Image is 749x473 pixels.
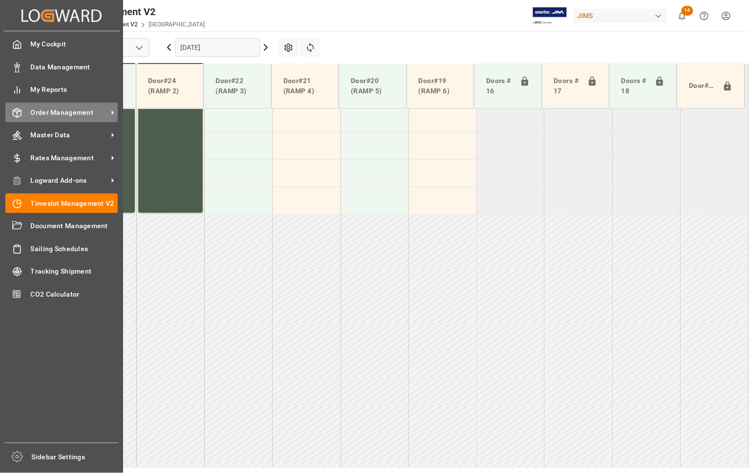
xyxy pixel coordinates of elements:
div: Door#22 (RAMP 3) [212,72,263,100]
a: Timeslot Management V2 [5,193,118,213]
div: Door#24 (RAMP 2) [144,72,195,100]
div: Timeslot Management V2 [43,4,205,19]
img: Exertis%20JAM%20-%20Email%20Logo.jpg_1722504956.jpg [533,7,567,24]
a: My Reports [5,80,118,99]
div: Doors # 16 [482,72,515,100]
span: 14 [682,6,693,16]
span: Order Management [31,107,108,118]
span: Tracking Shipment [31,266,118,277]
span: Master Data [31,130,108,140]
button: Help Center [693,5,715,27]
button: open menu [131,40,146,55]
a: CO2 Calculator [5,284,118,303]
a: Data Management [5,57,118,76]
button: JIMS [574,6,671,25]
div: Door#20 (RAMP 5) [347,72,398,100]
span: Document Management [31,221,118,231]
div: Door#19 (RAMP 6) [415,72,466,100]
span: Rates Management [31,153,108,163]
button: show 14 new notifications [671,5,693,27]
div: Doors # 18 [618,72,651,100]
span: CO2 Calculator [31,289,118,300]
input: DD-MM-YYYY [175,38,260,57]
a: Document Management [5,216,118,236]
a: Tracking Shipment [5,262,118,281]
div: Door#21 (RAMP 4) [279,72,331,100]
div: JIMS [574,9,667,23]
a: Sailing Schedules [5,239,118,258]
span: Logward Add-ons [31,175,108,186]
span: My Reports [31,85,118,95]
span: Timeslot Management V2 [31,198,118,209]
span: Sailing Schedules [31,244,118,254]
a: My Cockpit [5,35,118,54]
div: Door#23 [685,77,719,95]
span: Data Management [31,62,118,72]
span: Sidebar Settings [32,452,119,462]
span: My Cockpit [31,39,118,49]
div: Doors # 17 [550,72,583,100]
